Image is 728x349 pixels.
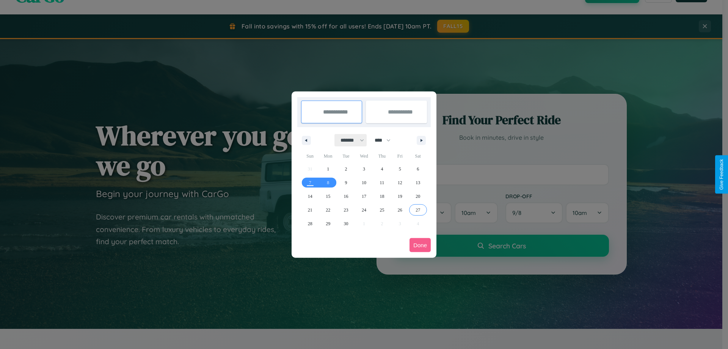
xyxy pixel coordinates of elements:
[301,176,319,190] button: 7
[373,203,391,217] button: 25
[355,190,373,203] button: 17
[344,217,348,231] span: 30
[301,190,319,203] button: 14
[337,217,355,231] button: 30
[380,176,384,190] span: 11
[345,176,347,190] span: 9
[409,203,427,217] button: 27
[409,176,427,190] button: 13
[373,190,391,203] button: 18
[337,176,355,190] button: 9
[355,150,373,162] span: Wed
[409,150,427,162] span: Sat
[416,203,420,217] span: 27
[319,176,337,190] button: 8
[373,162,391,176] button: 4
[391,162,409,176] button: 5
[326,217,330,231] span: 29
[416,190,420,203] span: 20
[319,150,337,162] span: Mon
[326,190,330,203] span: 15
[399,162,401,176] span: 5
[391,150,409,162] span: Fri
[391,190,409,203] button: 19
[308,190,312,203] span: 14
[391,203,409,217] button: 26
[319,162,337,176] button: 1
[301,203,319,217] button: 21
[344,203,348,217] span: 23
[362,176,366,190] span: 10
[355,203,373,217] button: 24
[344,190,348,203] span: 16
[308,217,312,231] span: 28
[380,203,384,217] span: 25
[381,162,383,176] span: 4
[355,176,373,190] button: 10
[398,203,402,217] span: 26
[326,203,330,217] span: 22
[319,190,337,203] button: 15
[409,162,427,176] button: 6
[719,159,724,190] div: Give Feedback
[409,238,431,252] button: Done
[301,150,319,162] span: Sun
[373,150,391,162] span: Thu
[345,162,347,176] span: 2
[301,217,319,231] button: 28
[398,176,402,190] span: 12
[327,176,329,190] span: 8
[337,190,355,203] button: 16
[417,162,419,176] span: 6
[409,190,427,203] button: 20
[355,162,373,176] button: 3
[391,176,409,190] button: 12
[319,217,337,231] button: 29
[308,203,312,217] span: 21
[363,162,365,176] span: 3
[362,203,366,217] span: 24
[337,162,355,176] button: 2
[416,176,420,190] span: 13
[337,150,355,162] span: Tue
[319,203,337,217] button: 22
[373,176,391,190] button: 11
[362,190,366,203] span: 17
[398,190,402,203] span: 19
[327,162,329,176] span: 1
[380,190,384,203] span: 18
[309,176,311,190] span: 7
[337,203,355,217] button: 23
